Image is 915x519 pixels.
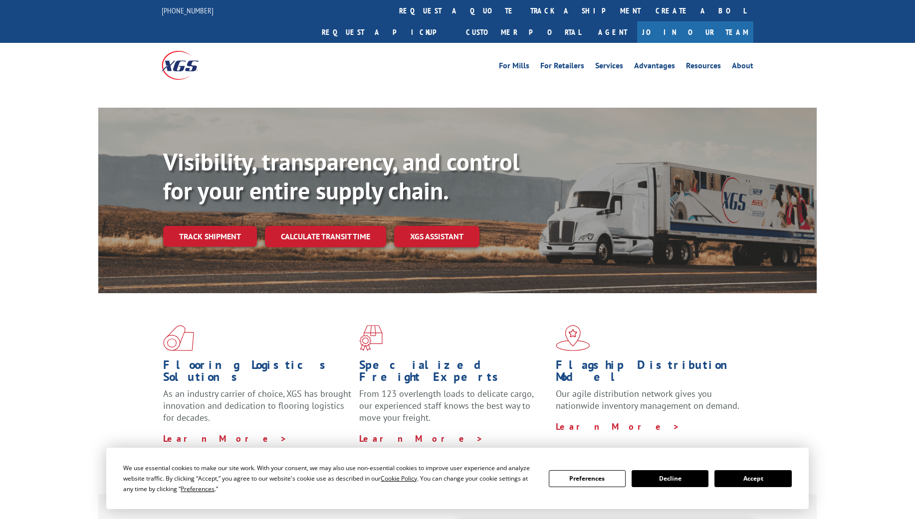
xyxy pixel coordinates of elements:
a: Calculate transit time [265,226,386,247]
img: xgs-icon-focused-on-flooring-red [359,325,383,351]
img: xgs-icon-total-supply-chain-intelligence-red [163,325,194,351]
span: Preferences [181,485,215,493]
span: Cookie Policy [381,474,417,483]
a: Learn More > [359,433,483,444]
img: xgs-icon-flagship-distribution-model-red [556,325,590,351]
a: For Retailers [540,62,584,73]
button: Accept [714,470,791,487]
h1: Flagship Distribution Model [556,359,744,388]
a: Agent [588,21,637,43]
span: As an industry carrier of choice, XGS has brought innovation and dedication to flooring logistics... [163,388,351,423]
span: Our agile distribution network gives you nationwide inventory management on demand. [556,388,739,411]
a: About [732,62,753,73]
button: Preferences [549,470,626,487]
b: Visibility, transparency, and control for your entire supply chain. [163,146,519,206]
a: Customer Portal [458,21,588,43]
h1: Flooring Logistics Solutions [163,359,352,388]
a: Track shipment [163,226,257,247]
div: We use essential cookies to make our site work. With your consent, we may also use non-essential ... [123,463,536,494]
a: Learn More > [163,433,287,444]
a: Services [595,62,623,73]
a: XGS ASSISTANT [394,226,479,247]
a: For Mills [499,62,529,73]
a: Learn More > [556,421,680,432]
p: From 123 overlength loads to delicate cargo, our experienced staff knows the best way to move you... [359,388,548,432]
a: Request a pickup [314,21,458,43]
a: Join Our Team [637,21,753,43]
button: Decline [632,470,708,487]
a: Resources [686,62,721,73]
div: Cookie Consent Prompt [106,448,809,509]
a: Advantages [634,62,675,73]
h1: Specialized Freight Experts [359,359,548,388]
a: [PHONE_NUMBER] [162,5,214,15]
